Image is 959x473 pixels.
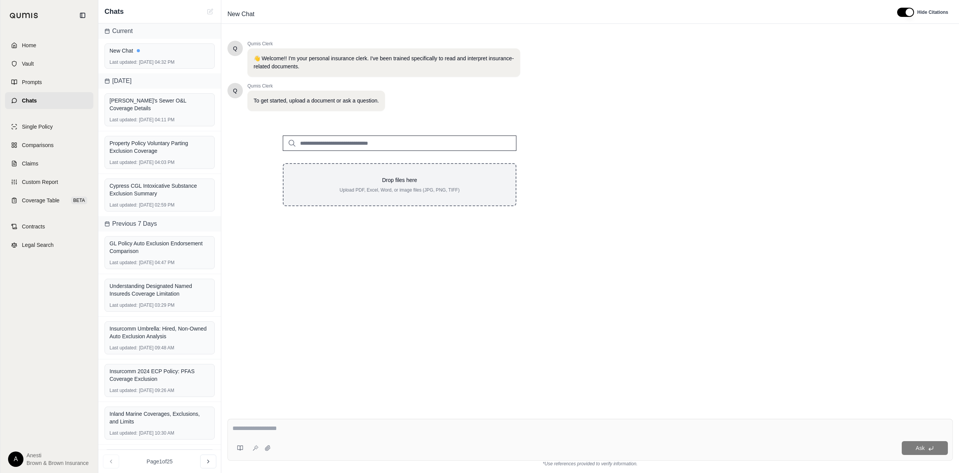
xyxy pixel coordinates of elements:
span: Brown & Brown Insurance [27,459,89,467]
p: Upload PDF, Excel, Word, or image files (JPG, PNG, TIFF) [296,187,503,193]
div: A [8,451,23,467]
button: Ask [902,441,948,455]
span: Chats [105,6,124,17]
span: Last updated: [110,345,138,351]
span: BETA [71,197,87,204]
span: Last updated: [110,387,138,394]
div: [DATE] 10:30 AM [110,430,210,436]
span: Last updated: [110,302,138,308]
span: Prompts [22,78,42,86]
a: Custom Report [5,174,93,190]
div: Understanding Designated Named Insureds Coverage Limitation [110,282,210,298]
div: Insurcomm 2024 ECP Policy: PFAS Coverage Exclusion [110,367,210,383]
span: New Chat [224,8,257,20]
span: Home [22,41,36,49]
span: Claims [22,160,38,167]
div: [PERSON_NAME]'s Sewer O&L Coverage Details [110,97,210,112]
span: Anesti [27,451,89,459]
span: Chats [22,97,37,104]
span: Hello [233,87,237,94]
div: Previous 7 Days [98,216,221,232]
a: Coverage TableBETA [5,192,93,209]
div: [DATE] 04:32 PM [110,59,210,65]
span: Last updated: [110,260,138,266]
span: Contracts [22,223,45,230]
a: Prompts [5,74,93,91]
span: Last updated: [110,117,138,123]
span: Legal Search [22,241,54,249]
span: Qumis Clerk [247,83,385,89]
div: *Use references provided to verify information. [227,461,953,467]
div: [DATE] 04:47 PM [110,260,210,266]
p: To get started, upload a document or ask a question. [254,97,379,105]
button: New Chat [206,7,215,16]
span: Custom Report [22,178,58,186]
span: Last updated: [110,202,138,208]
span: Hide Citations [917,9,948,15]
div: Current [98,23,221,39]
span: Last updated: [110,159,138,165]
span: Hello [233,45,237,52]
div: New Chat [110,47,210,55]
span: Coverage Table [22,197,60,204]
span: Ask [916,445,924,451]
span: Qumis Clerk [247,41,520,47]
div: [DATE] 02:59 PM [110,202,210,208]
a: Comparisons [5,137,93,154]
div: [DATE] 09:48 AM [110,345,210,351]
p: 👋 Welcome!! I'm your personal insurance clerk. I've been trained specifically to read and interpr... [254,55,514,71]
div: Cypress CGL Intoxicative Substance Exclusion Summary [110,182,210,197]
a: Chats [5,92,93,109]
a: Contracts [5,218,93,235]
div: Insurcomm Umbrella: Hired, Non-Owned Auto Exclusion Analysis [110,325,210,340]
span: Page 1 of 25 [147,458,173,465]
a: Legal Search [5,237,93,253]
img: Qumis Logo [10,13,38,18]
div: [DATE] 04:11 PM [110,117,210,123]
div: [DATE] 09:26 AM [110,387,210,394]
div: Inland Marine Coverages, Exclusions, and Limits [110,410,210,425]
div: GL Policy Auto Exclusion Endorsement Comparison [110,240,210,255]
button: Collapse sidebar [76,9,89,21]
div: [DATE] [98,73,221,89]
span: Single Policy [22,123,53,131]
a: Claims [5,155,93,172]
span: Last updated: [110,430,138,436]
a: Home [5,37,93,54]
div: Property Policy Voluntary Parting Exclusion Coverage [110,139,210,155]
span: Vault [22,60,34,68]
p: Drop files here [296,176,503,184]
span: Comparisons [22,141,53,149]
a: Vault [5,55,93,72]
div: [DATE] 03:29 PM [110,302,210,308]
a: Single Policy [5,118,93,135]
span: Last updated: [110,59,138,65]
div: [DATE] 04:03 PM [110,159,210,165]
div: Edit Title [224,8,888,20]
